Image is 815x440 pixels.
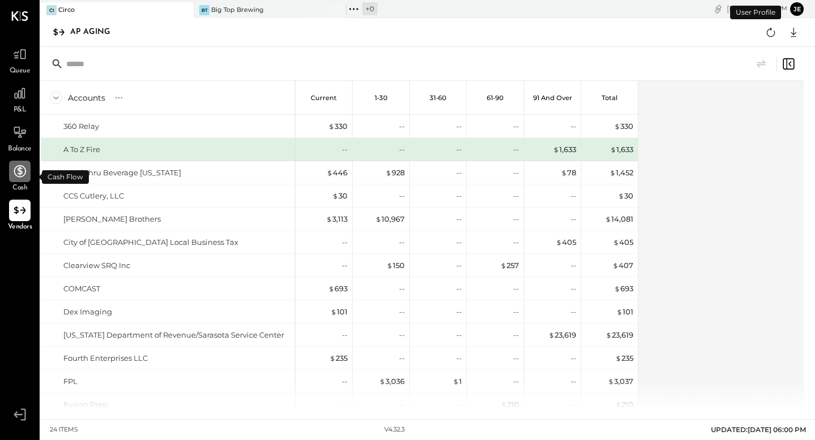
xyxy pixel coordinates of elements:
[513,144,519,155] div: --
[610,145,616,154] span: $
[456,121,462,132] div: --
[63,376,78,387] div: FPL
[328,121,348,132] div: 330
[456,167,462,178] div: --
[63,237,238,248] div: City of [GEOGRAPHIC_DATA] Local Business Tax
[326,214,348,225] div: 3,113
[1,44,39,76] a: Queue
[513,376,519,387] div: --
[613,238,619,247] span: $
[63,307,112,317] div: Dex Imaging
[456,214,462,225] div: --
[553,144,576,155] div: 1,633
[199,5,209,15] div: BT
[561,167,576,178] div: 78
[379,377,385,386] span: $
[610,168,616,177] span: $
[399,144,405,155] div: --
[63,167,181,178] div: Breakthru Beverage [US_STATE]
[561,168,567,177] span: $
[12,183,27,193] span: Cash
[456,237,462,248] div: --
[63,399,108,410] div: Fusion Prep
[399,399,405,410] div: --
[570,307,576,317] div: --
[615,353,621,363] span: $
[68,92,105,103] div: Accounts
[399,191,405,201] div: --
[500,260,519,271] div: 257
[570,214,576,225] div: --
[612,261,619,270] span: $
[46,5,57,15] div: Ci
[556,237,576,248] div: 405
[618,191,624,200] span: $
[501,399,519,410] div: 210
[362,2,378,15] div: + 0
[399,121,405,132] div: --
[328,122,334,131] span: $
[384,425,405,434] div: v 4.32.3
[513,330,519,340] div: --
[379,376,405,387] div: 3,036
[1,200,39,232] a: Vendors
[616,307,633,317] div: 101
[328,284,334,293] span: $
[610,167,633,178] div: 1,452
[63,191,124,201] div: CCS Cutlery, LLC
[311,94,337,102] p: Current
[387,261,393,270] span: $
[342,260,348,271] div: --
[329,353,348,364] div: 235
[453,376,462,387] div: 1
[14,105,27,115] span: P&L
[513,191,519,201] div: --
[342,376,348,387] div: --
[327,167,348,178] div: 446
[615,353,633,364] div: 235
[63,121,99,132] div: 360 Relay
[456,307,462,317] div: --
[331,307,348,317] div: 101
[63,330,284,340] div: [US_STATE] Department of Revenue/Sarasota Service Center
[211,6,264,15] div: Big Top Brewing
[399,353,405,364] div: --
[605,214,611,223] span: $
[606,330,633,340] div: 23,619
[608,377,614,386] span: $
[605,214,633,225] div: 14,081
[70,23,122,41] div: AP Aging
[58,6,75,15] div: Circo
[730,6,781,19] div: User Profile
[385,168,392,177] span: $
[399,283,405,294] div: --
[610,144,633,155] div: 1,633
[570,376,576,387] div: --
[63,283,100,294] div: COMCAST
[332,191,348,201] div: 30
[615,400,621,409] span: $
[513,307,519,317] div: --
[570,121,576,132] div: --
[430,94,447,102] p: 31-60
[42,170,89,184] div: Cash Flow
[513,121,519,132] div: --
[500,261,507,270] span: $
[711,425,806,434] span: UPDATED: [DATE] 06:00 PM
[613,237,633,248] div: 405
[327,168,333,177] span: $
[513,167,519,178] div: --
[399,237,405,248] div: --
[548,330,555,339] span: $
[456,283,462,294] div: --
[614,283,633,294] div: 693
[513,237,519,248] div: --
[606,330,612,339] span: $
[456,330,462,340] div: --
[570,399,576,410] div: --
[618,191,633,201] div: 30
[329,353,336,363] span: $
[385,167,405,178] div: 928
[570,260,576,271] div: --
[570,353,576,364] div: --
